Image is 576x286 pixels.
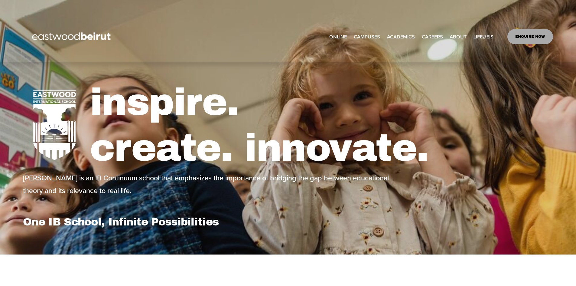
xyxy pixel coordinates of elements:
span: ABOUT [450,32,467,41]
img: EastwoodIS Global Site [23,21,122,52]
h1: inspire. create. innovate. [90,80,553,171]
p: [PERSON_NAME] is an IB Continuum school that emphasizes the importance of bridging the gap betwee... [23,172,397,197]
span: LIFE@EIS [473,32,493,41]
a: folder dropdown [450,32,467,42]
a: folder dropdown [354,32,380,42]
span: CAMPUSES [354,32,380,41]
a: folder dropdown [473,32,493,42]
span: ACADEMICS [387,32,415,41]
a: ENQUIRE NOW [507,29,553,44]
h1: One IB School, Infinite Possibilities [23,215,286,228]
a: folder dropdown [387,32,415,42]
a: ONLINE [329,32,347,42]
a: CAREERS [422,32,443,42]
